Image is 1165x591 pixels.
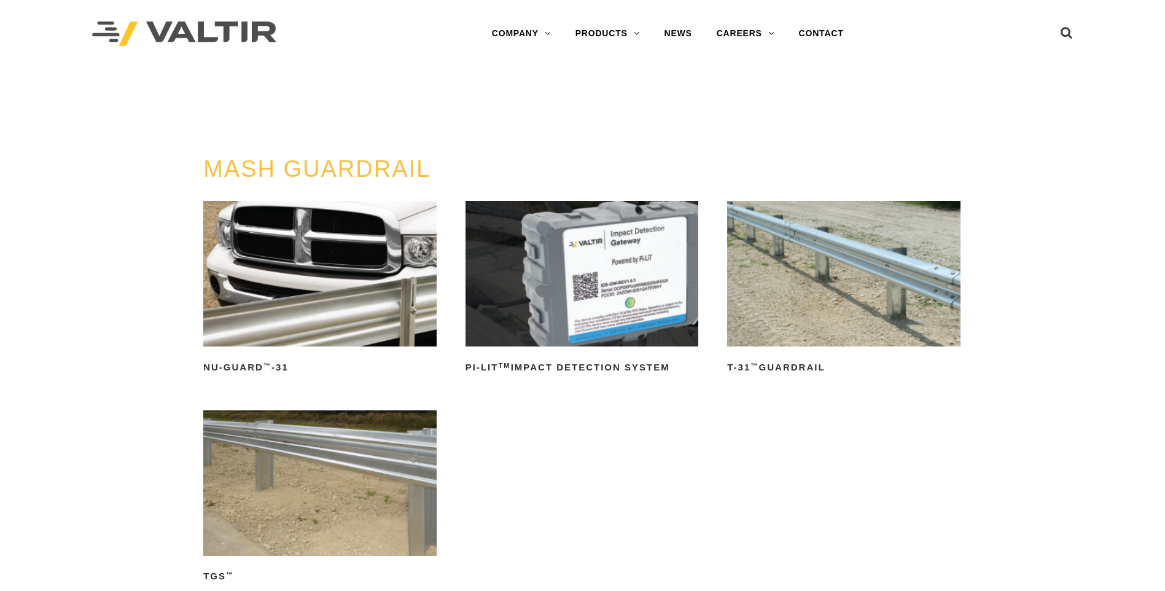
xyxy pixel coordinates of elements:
[203,567,437,587] h2: TGS
[480,22,563,46] a: COMPANY
[466,358,699,377] h2: PI-LIT Impact Detection System
[498,362,510,369] sup: TM
[203,410,437,587] a: TGS™
[787,22,856,46] a: CONTACT
[563,22,652,46] a: PRODUCTS
[226,571,234,578] sup: ™
[203,156,431,182] a: MASH GUARDRAIL
[466,201,699,377] a: PI-LITTMImpact Detection System
[203,358,437,377] h2: NU-GUARD -31
[727,358,960,377] h2: T-31 Guardrail
[263,362,271,369] sup: ™
[92,22,276,47] img: Valtir
[727,201,960,377] a: T-31™Guardrail
[203,201,437,377] a: NU-GUARD™-31
[652,22,704,46] a: NEWS
[750,362,758,369] sup: ™
[704,22,787,46] a: CAREERS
